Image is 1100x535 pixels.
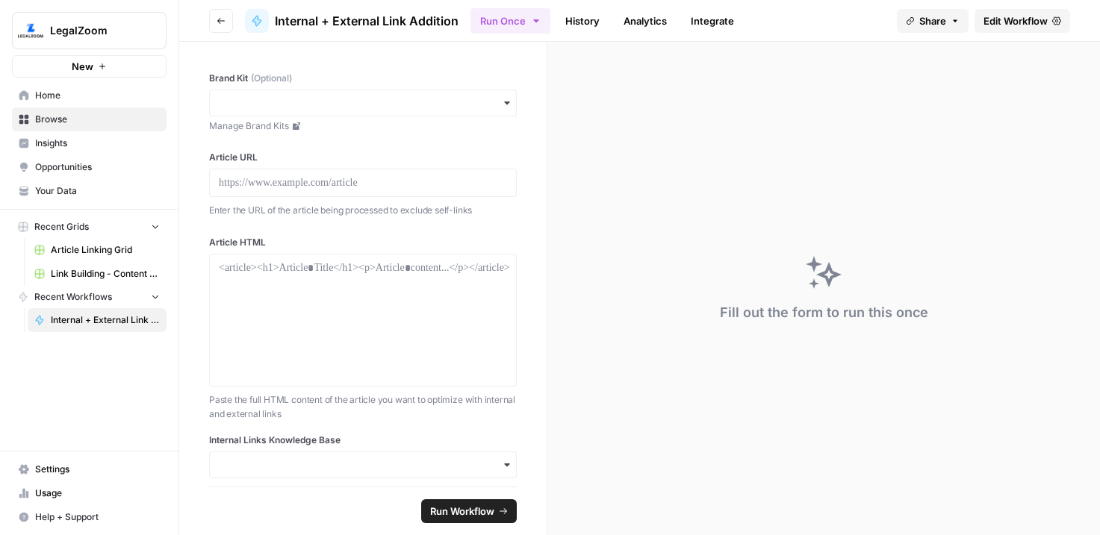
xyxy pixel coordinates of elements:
[209,236,517,249] label: Article HTML
[51,267,160,281] span: Link Building - Content Briefs
[209,392,517,422] p: Paste the full HTML content of the article you want to optimize with internal and external links
[51,243,160,257] span: Article Linking Grid
[421,499,517,523] button: Run Workflow
[12,216,167,238] button: Recent Grids
[50,23,140,38] span: LegalZoom
[17,17,44,44] img: LegalZoom Logo
[72,59,93,74] span: New
[12,12,167,49] button: Workspace: LegalZoom
[12,481,167,505] a: Usage
[35,463,160,476] span: Settings
[897,9,969,33] button: Share
[975,9,1070,33] a: Edit Workflow
[209,203,517,218] p: Enter the URL of the article being processed to exclude self-links
[35,510,160,524] span: Help + Support
[35,137,160,150] span: Insights
[34,290,112,304] span: Recent Workflows
[35,89,160,102] span: Home
[12,286,167,308] button: Recent Workflows
[251,72,292,85] span: (Optional)
[209,72,517,85] label: Brand Kit
[275,12,459,30] span: Internal + External Link Addition
[35,184,160,198] span: Your Data
[919,13,946,28] span: Share
[209,119,517,133] a: Manage Brand Kits
[209,484,517,513] p: Select the knowledge base containing your website's pages for internal linking
[12,131,167,155] a: Insights
[12,55,167,78] button: New
[28,308,167,332] a: Internal + External Link Addition
[682,9,743,33] a: Integrate
[615,9,676,33] a: Analytics
[720,302,928,323] div: Fill out the form to run this once
[28,238,167,262] a: Article Linking Grid
[34,220,89,234] span: Recent Grids
[51,313,160,327] span: Internal + External Link Addition
[12,505,167,529] button: Help + Support
[245,9,459,33] a: Internal + External Link Addition
[12,107,167,131] a: Browse
[35,113,160,126] span: Browse
[12,179,167,203] a: Your Data
[556,9,609,33] a: History
[12,155,167,179] a: Opportunities
[28,262,167,286] a: Link Building - Content Briefs
[35,160,160,174] span: Opportunities
[430,504,494,519] span: Run Workflow
[35,486,160,500] span: Usage
[12,457,167,481] a: Settings
[470,8,550,34] button: Run Once
[209,434,517,447] label: Internal Links Knowledge Base
[209,151,517,164] label: Article URL
[984,13,1048,28] span: Edit Workflow
[12,84,167,107] a: Home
